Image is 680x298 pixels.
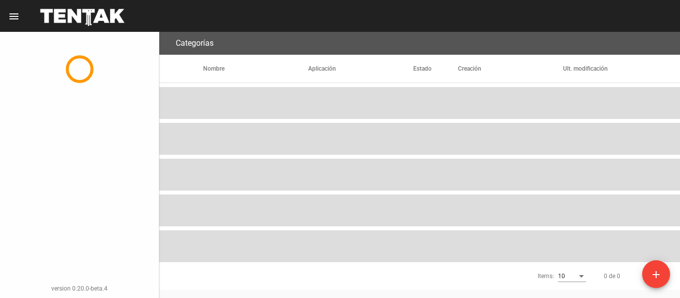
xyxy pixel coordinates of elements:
mat-header-cell: Creación [458,55,563,83]
div: version 0.20.0-beta.4 [8,284,151,294]
div: Items: [538,271,554,281]
mat-icon: add [650,269,662,281]
mat-header-cell: Ult. modificación [563,55,680,83]
mat-icon: menu [8,10,20,22]
span: 10 [558,273,565,280]
button: Anterior [636,266,656,286]
flou-section-header: Categorías [159,32,680,55]
div: 0 de 0 [604,271,620,281]
mat-select: Items: [558,273,586,280]
mat-header-cell: Nombre [203,55,308,83]
button: Crear Categoria [642,260,670,288]
mat-header-cell: Estado [413,55,458,83]
mat-header-cell: Aplicación [308,55,413,83]
h3: Categorías [176,36,214,50]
